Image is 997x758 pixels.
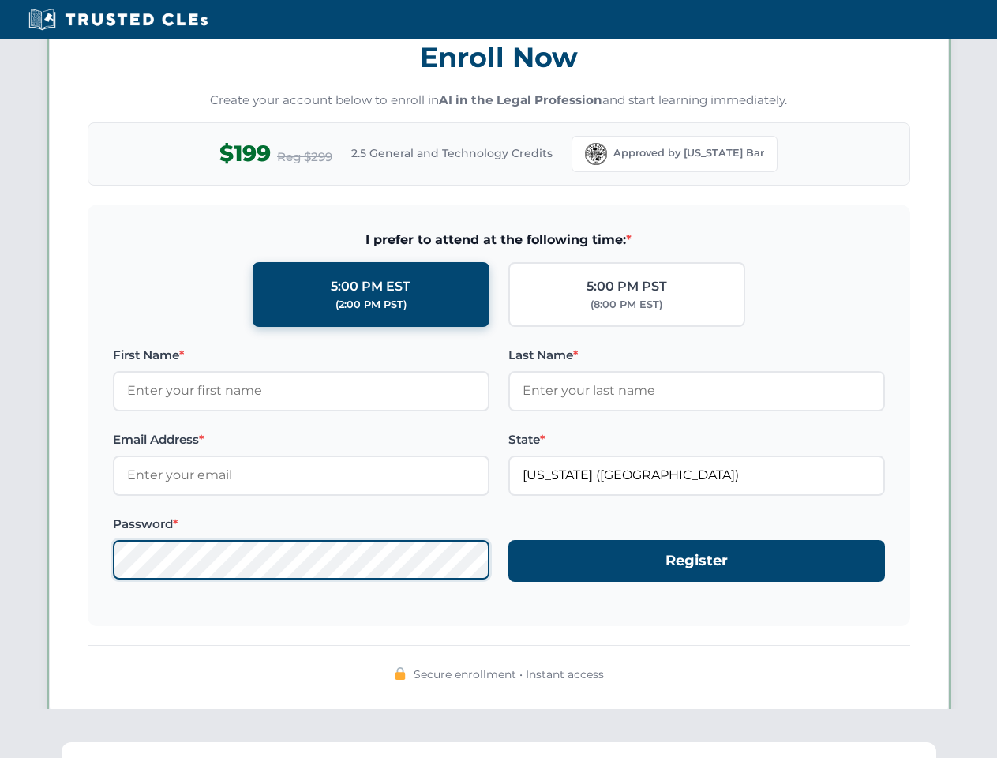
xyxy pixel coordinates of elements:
[508,371,885,411] input: Enter your last name
[113,371,489,411] input: Enter your first name
[585,143,607,165] img: Florida Bar
[439,92,602,107] strong: AI in the Legal Profession
[351,144,553,162] span: 2.5 General and Technology Credits
[508,346,885,365] label: Last Name
[613,145,764,161] span: Approved by [US_STATE] Bar
[113,430,489,449] label: Email Address
[113,230,885,250] span: I prefer to attend at the following time:
[508,430,885,449] label: State
[335,297,407,313] div: (2:00 PM PST)
[88,32,910,82] h3: Enroll Now
[414,666,604,683] span: Secure enrollment • Instant access
[88,92,910,110] p: Create your account below to enroll in and start learning immediately.
[277,148,332,167] span: Reg $299
[587,276,667,297] div: 5:00 PM PST
[113,346,489,365] label: First Name
[24,8,212,32] img: Trusted CLEs
[508,540,885,582] button: Register
[219,136,271,171] span: $199
[590,297,662,313] div: (8:00 PM EST)
[508,456,885,495] input: Florida (FL)
[113,456,489,495] input: Enter your email
[394,667,407,680] img: 🔒
[331,276,410,297] div: 5:00 PM EST
[113,515,489,534] label: Password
